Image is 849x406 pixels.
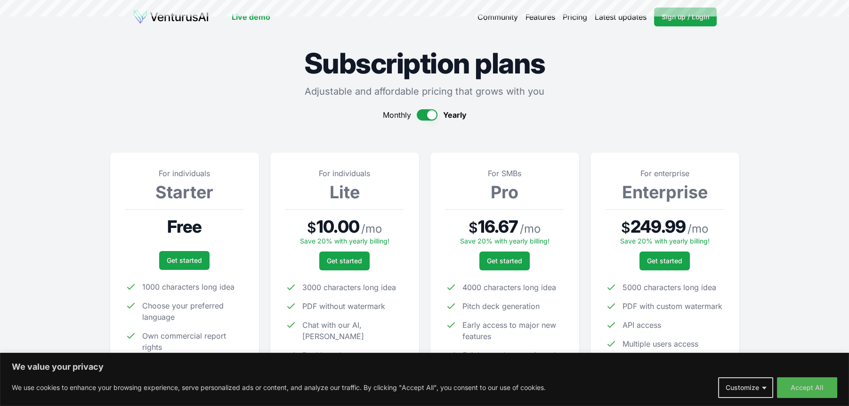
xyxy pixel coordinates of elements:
[167,217,202,236] span: Free
[302,282,396,293] span: 3000 characters long idea
[361,221,382,236] span: / mo
[285,183,404,202] h3: Lite
[623,300,722,312] span: PDF with custom watermark
[232,11,270,23] a: Live demo
[142,330,244,353] span: Own commercial report rights
[142,300,244,323] span: Choose your preferred language
[462,319,564,342] span: Early access to major new features
[479,252,530,270] a: Get started
[606,168,724,179] p: For enterprise
[110,49,739,77] h1: Subscription plans
[654,8,717,26] a: Sign up / Login
[302,319,404,342] span: Chat with our AI, [PERSON_NAME]
[445,168,564,179] p: For SMBs
[623,338,698,349] span: Multiple users access
[520,221,541,236] span: / mo
[142,281,234,292] span: 1000 characters long idea
[302,349,368,361] span: Dashboard access
[662,12,709,22] span: Sign up / Login
[125,183,244,202] h3: Starter
[307,219,316,236] span: $
[12,361,837,373] p: We value your privacy
[621,219,631,236] span: $
[443,109,467,121] span: Yearly
[477,11,518,23] a: Community
[469,219,478,236] span: $
[302,300,385,312] span: PDF without watermark
[159,251,210,270] a: Get started
[462,349,558,361] span: 5 Advanced reports/month
[110,85,739,98] p: Adjustable and affordable pricing that grows with you
[718,377,773,398] button: Customize
[639,252,690,270] a: Get started
[133,9,209,24] img: logo
[462,282,556,293] span: 4000 characters long idea
[623,282,716,293] span: 5000 characters long idea
[563,11,587,23] a: Pricing
[631,217,686,236] span: 249.99
[526,11,555,23] a: Features
[777,377,837,398] button: Accept All
[462,300,540,312] span: Pitch deck generation
[445,183,564,202] h3: Pro
[300,237,389,245] span: Save 20% with yearly billing!
[319,252,370,270] a: Get started
[12,382,546,393] p: We use cookies to enhance your browsing experience, serve personalized ads or content, and analyz...
[478,217,518,236] span: 16.67
[595,11,647,23] a: Latest updates
[460,237,550,245] span: Save 20% with yearly billing!
[606,183,724,202] h3: Enterprise
[383,109,411,121] span: Monthly
[125,168,244,179] p: For individuals
[285,168,404,179] p: For individuals
[316,217,359,236] span: 10.00
[623,319,661,331] span: API access
[687,221,708,236] span: / mo
[620,237,710,245] span: Save 20% with yearly billing!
